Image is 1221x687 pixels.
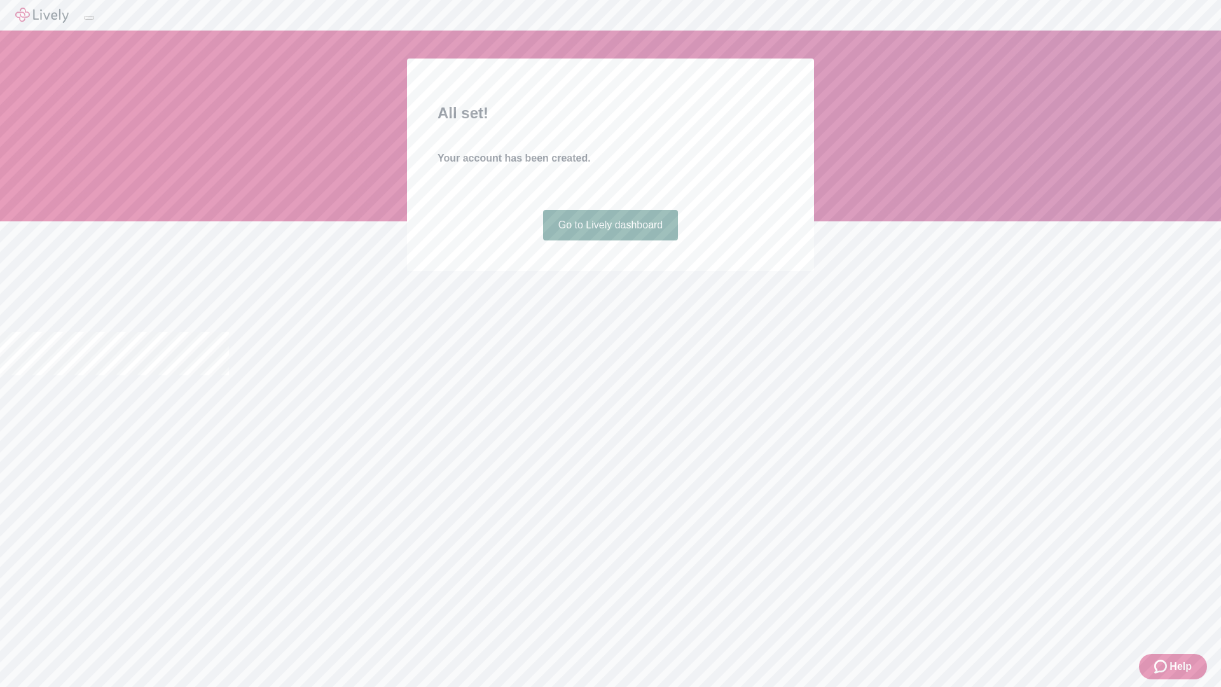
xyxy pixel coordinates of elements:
[438,102,783,125] h2: All set!
[15,8,69,23] img: Lively
[84,16,94,20] button: Log out
[543,210,679,240] a: Go to Lively dashboard
[1169,659,1192,674] span: Help
[1154,659,1169,674] svg: Zendesk support icon
[438,151,783,166] h4: Your account has been created.
[1139,654,1207,679] button: Zendesk support iconHelp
